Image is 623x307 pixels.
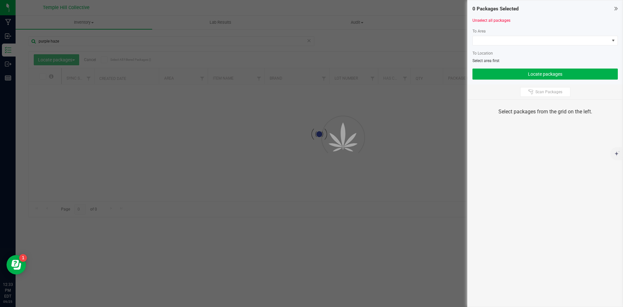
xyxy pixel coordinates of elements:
span: Select area first [472,58,499,63]
iframe: Resource center [6,255,26,275]
button: Locate packages [472,69,618,80]
a: Unselect all packages [472,18,510,23]
span: To Area [472,29,486,33]
span: To Location [472,51,493,56]
iframe: Resource center unread badge [19,254,27,262]
div: Select packages from the grid on the left. [476,108,615,116]
span: Scan Packages [535,89,562,95]
button: Scan Packages [520,87,570,97]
